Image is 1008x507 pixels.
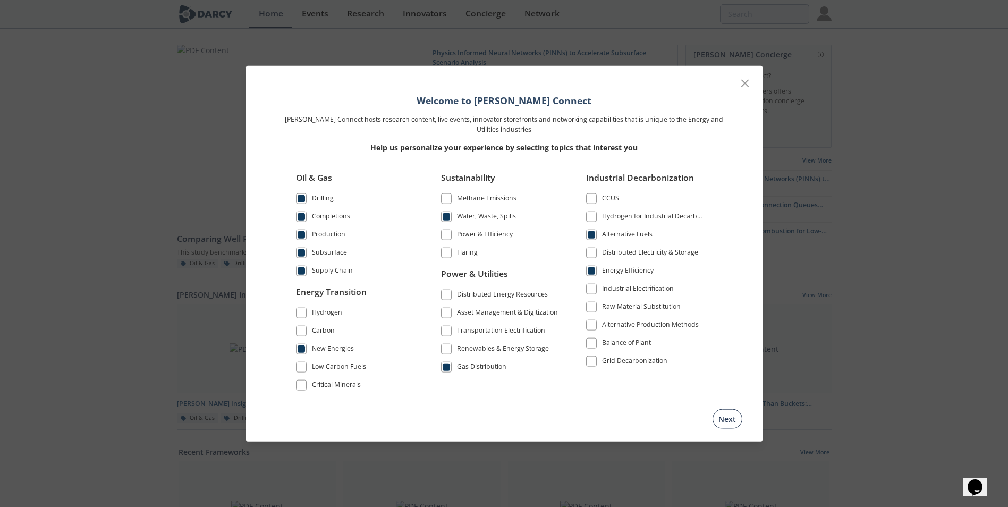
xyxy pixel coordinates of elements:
div: Energy Transition [296,285,415,306]
div: Carbon [312,325,335,338]
div: Balance of Plant [602,338,651,351]
div: Subsurface [312,248,347,260]
div: New Energies [312,343,354,356]
p: Help us personalize your experience by selecting topics that interest you [281,142,727,153]
div: Oil & Gas [296,172,415,192]
p: [PERSON_NAME] Connect hosts research content, live events, innovator storefronts and networking c... [281,115,727,134]
div: Raw Material Substitution [602,302,681,315]
div: Critical Minerals [312,379,361,392]
div: Renewables & Energy Storage [457,343,549,356]
div: Low Carbon Fuels [312,361,366,374]
div: Water, Waste, Spills [457,212,516,224]
div: Gas Distribution [457,361,506,374]
div: Sustainability [441,172,560,192]
div: Asset Management & Digitization [457,307,558,320]
h1: Welcome to [PERSON_NAME] Connect [281,94,727,107]
div: Drilling [312,193,334,206]
button: Next [713,409,742,428]
div: Alternative Production Methods [602,320,699,333]
div: Industrial Electrification [602,284,674,297]
div: Energy Efficiency [602,266,654,278]
div: Completions [312,212,350,224]
div: Power & Efficiency [457,230,513,242]
iframe: chat widget [963,464,997,496]
div: Grid Decarbonization [602,356,667,369]
div: Alternative Fuels [602,230,653,242]
div: Distributed Energy Resources [457,289,548,302]
div: Hydrogen for Industrial Decarbonization [602,212,705,224]
div: Supply Chain [312,266,353,278]
div: Flaring [457,248,478,260]
div: Transportation Electrification [457,325,545,338]
div: Power & Utilities [441,267,560,288]
div: Hydrogen [312,307,342,320]
div: Distributed Electricity & Storage [602,248,698,260]
div: Production [312,230,345,242]
div: Industrial Decarbonization [586,172,705,192]
div: CCUS [602,193,619,206]
div: Methane Emissions [457,193,516,206]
